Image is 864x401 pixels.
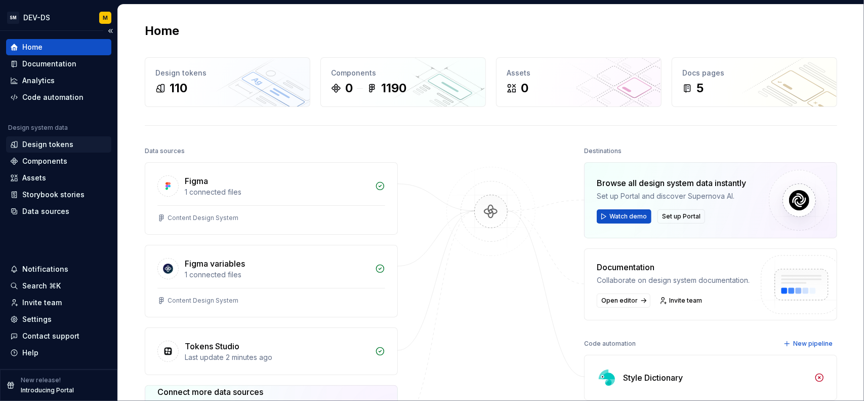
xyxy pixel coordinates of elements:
[145,144,185,158] div: Data sources
[6,203,111,220] a: Data sources
[22,76,55,86] div: Analytics
[793,340,833,348] span: New pipeline
[145,327,398,375] a: Tokens StudioLast update 2 minutes ago
[185,187,369,197] div: 1 connected files
[6,170,111,186] a: Assets
[662,212,701,221] span: Set up Portal
[6,56,111,72] a: Documentation
[185,340,239,352] div: Tokens Studio
[682,68,827,78] div: Docs pages
[145,245,398,317] a: Figma variables1 connected filesContent Design System
[22,348,38,358] div: Help
[669,297,702,305] span: Invite team
[6,153,111,169] a: Components
[22,206,69,216] div: Data sources
[597,209,651,224] button: Watch demo
[584,337,636,351] div: Code automation
[521,80,528,96] div: 0
[22,264,68,274] div: Notifications
[185,258,245,270] div: Figma variables
[657,209,705,224] button: Set up Portal
[6,311,111,327] a: Settings
[6,136,111,153] a: Design tokens
[656,294,707,308] a: Invite team
[145,162,398,235] a: Figma1 connected filesContent Design System
[6,39,111,55] a: Home
[496,57,662,107] a: Assets0
[103,14,108,22] div: M
[23,13,50,23] div: DEV-DS
[345,80,353,96] div: 0
[22,173,46,183] div: Assets
[6,89,111,105] a: Code automation
[185,270,369,280] div: 1 connected files
[381,80,406,96] div: 1190
[22,298,62,308] div: Invite team
[170,80,187,96] div: 110
[8,124,68,132] div: Design system data
[22,42,43,52] div: Home
[696,80,704,96] div: 5
[6,295,111,311] a: Invite team
[145,57,310,107] a: Design tokens110
[601,297,638,305] span: Open editor
[6,187,111,203] a: Storybook stories
[22,139,73,150] div: Design tokens
[6,261,111,277] button: Notifications
[507,68,651,78] div: Assets
[623,372,683,384] div: Style Dictionary
[22,92,84,102] div: Code automation
[22,281,61,291] div: Search ⌘K
[185,175,208,187] div: Figma
[185,352,369,362] div: Last update 2 minutes ago
[22,59,76,69] div: Documentation
[145,23,179,39] h2: Home
[2,7,115,28] button: SMDEV-DSM
[584,144,622,158] div: Destinations
[331,68,475,78] div: Components
[320,57,486,107] a: Components01190
[168,297,238,305] div: Content Design System
[22,314,52,324] div: Settings
[155,68,300,78] div: Design tokens
[22,331,79,341] div: Contact support
[6,345,111,361] button: Help
[103,24,117,38] button: Collapse sidebar
[168,214,238,222] div: Content Design System
[21,376,61,384] p: New release!
[7,12,19,24] div: SM
[780,337,837,351] button: New pipeline
[597,294,650,308] a: Open editor
[597,275,750,285] div: Collaborate on design system documentation.
[21,386,74,394] p: Introducing Portal
[6,72,111,89] a: Analytics
[22,190,85,200] div: Storybook stories
[597,177,746,189] div: Browse all design system data instantly
[22,156,67,166] div: Components
[597,191,746,201] div: Set up Portal and discover Supernova AI.
[597,261,750,273] div: Documentation
[6,278,111,294] button: Search ⌘K
[672,57,837,107] a: Docs pages5
[157,386,300,398] div: Connect more data sources
[6,328,111,344] button: Contact support
[609,212,647,221] span: Watch demo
